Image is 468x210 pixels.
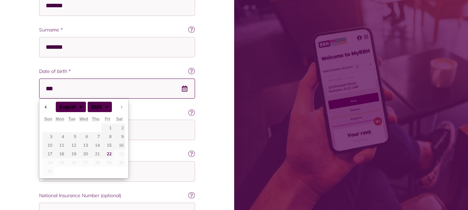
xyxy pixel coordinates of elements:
button: Previous Month [42,102,49,112]
abbr: Tuesday [68,117,75,121]
button: 9 [113,132,125,141]
button: 8 [101,132,113,141]
abbr: Saturday [116,117,123,121]
input: Use the arrow keys to pick a date [39,79,195,99]
abbr: Thursday [92,117,99,121]
button: 4 [54,132,66,141]
button: 15 [101,141,113,149]
button: 21 [90,149,101,158]
label: Surname * [39,26,195,34]
button: 14 [90,141,101,149]
button: 16 [113,141,125,149]
button: 12 [66,141,78,149]
button: 6 [78,132,90,141]
button: 13 [78,141,90,149]
button: 7 [90,132,101,141]
button: 3 [42,132,54,141]
label: Date of birth * [39,68,195,75]
abbr: Monday [56,117,64,121]
abbr: Sunday [44,117,52,121]
label: National Insurance Number (optional) [39,192,195,199]
button: 10 [42,141,54,149]
div: 2025 [88,102,112,112]
button: 2 [113,124,125,132]
button: 19 [66,149,78,158]
div: August [56,102,86,112]
button: 18 [54,149,66,158]
abbr: Friday [105,117,110,121]
button: 1 [101,124,113,132]
button: 11 [54,141,66,149]
abbr: Wednesday [79,117,88,121]
button: 5 [66,132,78,141]
button: 20 [78,149,90,158]
button: Next Month [118,102,125,112]
button: 17 [42,149,54,158]
button: 22 [101,149,113,158]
